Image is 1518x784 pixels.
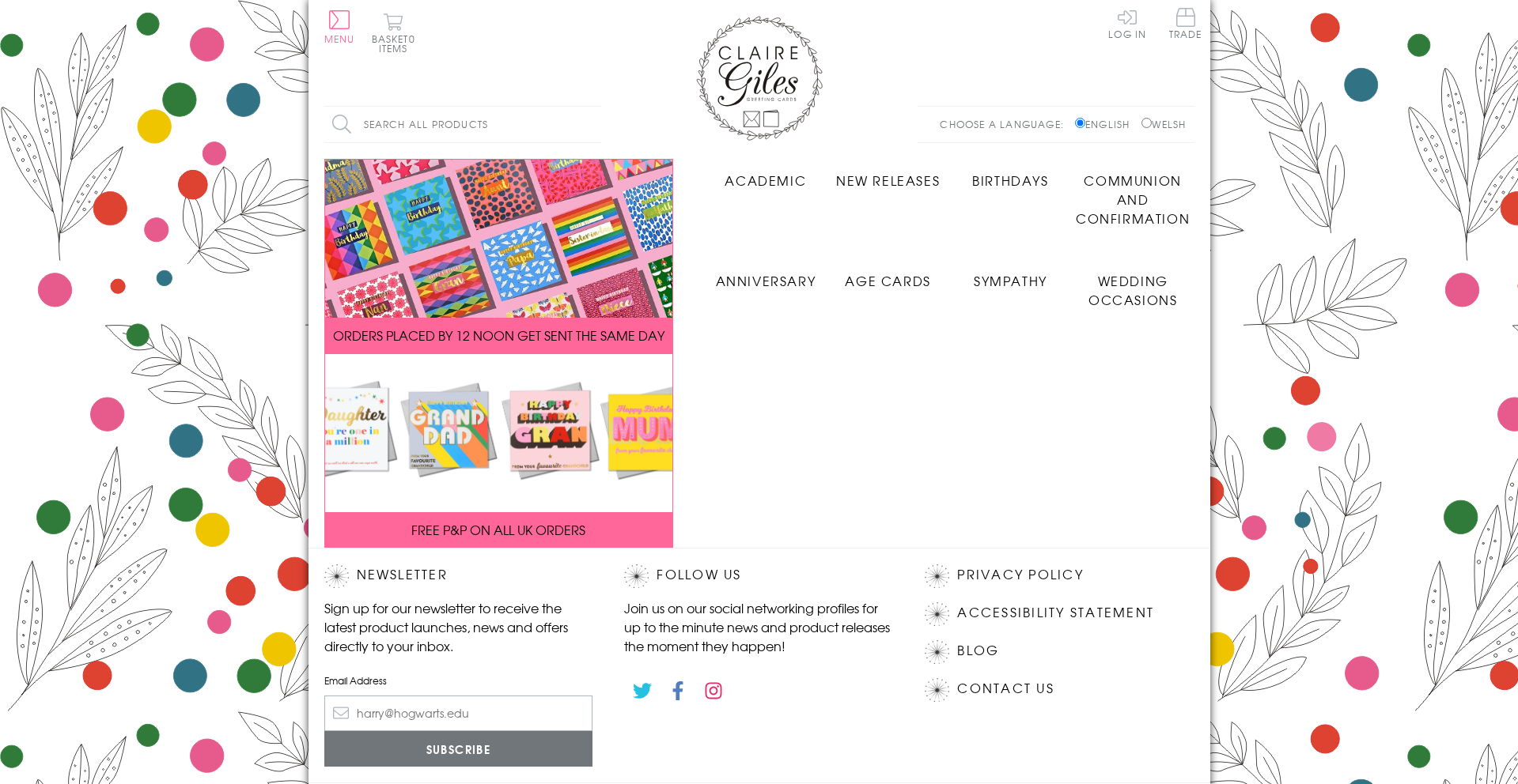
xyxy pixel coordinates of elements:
[949,259,1072,290] a: Sympathy
[324,10,355,43] button: Menu
[725,171,806,190] span: Academic
[705,159,827,190] a: Academic
[957,640,999,661] a: Blog
[957,678,1054,699] a: Contact Us
[827,259,949,290] a: Age Cards
[1108,8,1146,39] a: Log In
[324,673,593,688] label: Email Address
[1169,8,1202,39] span: Trade
[827,159,949,190] a: New Releases
[324,695,593,731] input: harry@hogwarts.edu
[324,107,601,142] input: Search all products
[1141,117,1187,131] label: Welsh
[585,107,601,142] input: Search
[624,564,893,588] h2: Follow Us
[411,520,585,539] span: FREE P&P ON ALL UK ORDERS
[836,171,940,190] span: New Releases
[1141,118,1152,128] input: Welsh
[1169,8,1202,42] a: Trade
[949,159,1072,190] a: Birthdays
[957,602,1154,624] a: Accessibility Statement
[716,271,816,290] span: Anniversary
[957,564,1083,586] a: Privacy Policy
[1072,159,1194,228] a: Communion and Confirmation
[1076,171,1190,228] span: Communion and Confirmation
[940,117,1072,131] p: Choose a language:
[1072,259,1194,309] a: Wedding Occasions
[324,32,355,46] span: Menu
[1075,117,1138,131] label: English
[379,32,415,55] span: 0 items
[324,564,593,588] h2: Newsletter
[705,259,827,290] a: Anniversary
[845,271,930,290] span: Age Cards
[972,171,1048,190] span: Birthdays
[324,731,593,767] input: Subscribe
[696,16,823,141] img: Claire Giles Greetings Cards
[624,598,893,655] p: Join us on our social networking profiles for up to the minute news and product releases the mome...
[1088,271,1177,309] span: Wedding Occasions
[333,326,664,345] span: ORDERS PLACED BY 12 NOON GET SENT THE SAME DAY
[324,598,593,655] p: Sign up for our newsletter to receive the latest product launches, news and offers directly to yo...
[1075,118,1085,128] input: English
[372,13,415,53] button: Basket0 items
[974,271,1047,290] span: Sympathy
